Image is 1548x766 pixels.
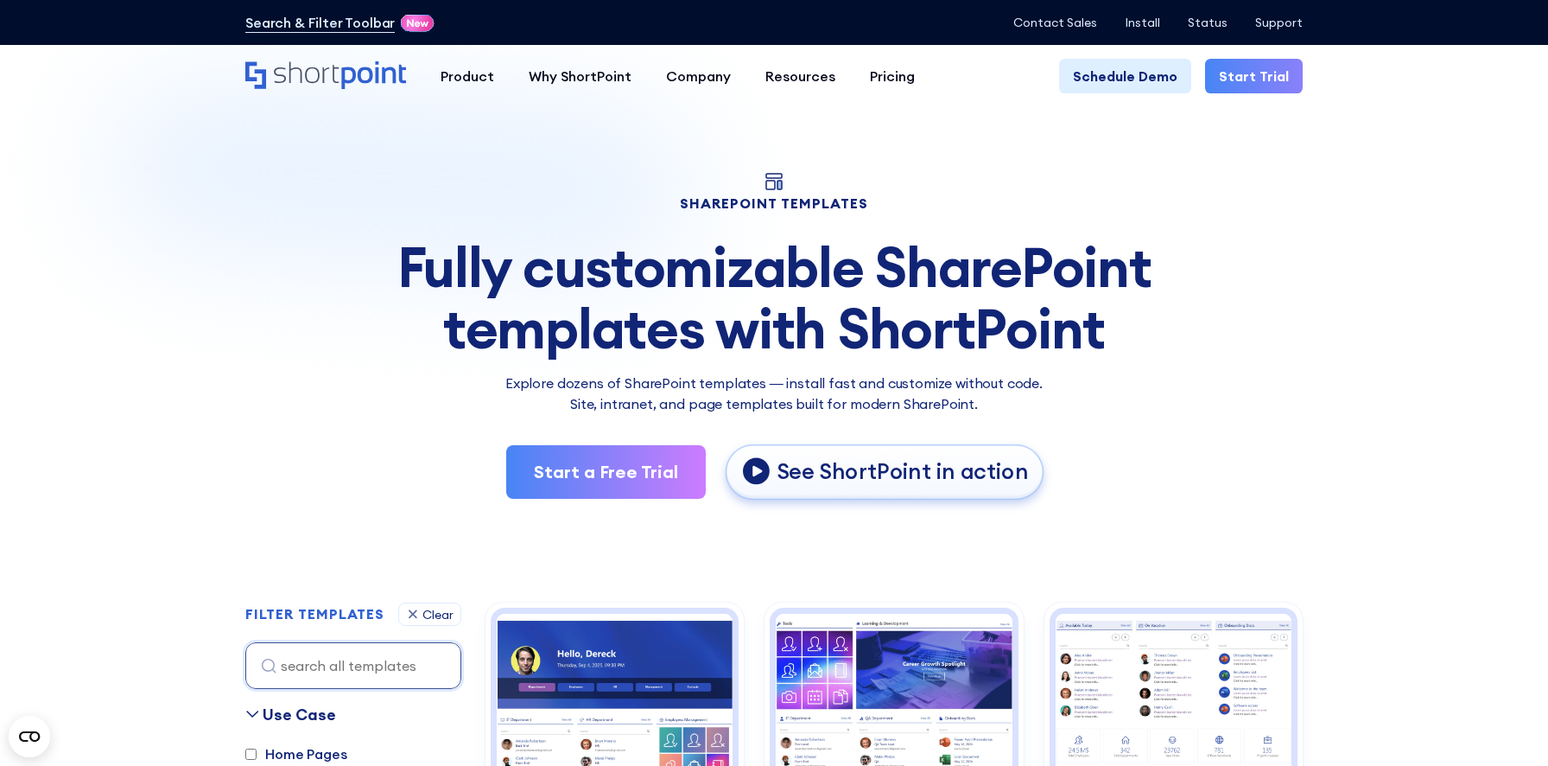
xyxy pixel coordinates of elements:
p: See ShortPoint in action [777,458,1028,487]
input: search all templates [245,642,461,689]
h1: SHAREPOINT TEMPLATES [245,197,1303,209]
label: Home Pages [245,744,346,764]
div: Clear [422,609,454,621]
h2: FILTER TEMPLATES [245,607,384,622]
input: Home Pages [245,749,257,760]
a: Start Trial [1205,59,1303,93]
a: Product [423,59,511,93]
iframe: Chat Widget [1462,683,1548,766]
div: Use Case [263,703,336,726]
a: Start a Free Trial [506,445,706,499]
a: Install [1125,16,1160,29]
a: Home [245,61,406,91]
a: Search & Filter Toolbar [245,12,395,33]
div: Fully customizable SharePoint templates with ShortPoint [245,237,1303,359]
a: Support [1255,16,1303,29]
div: Resources [765,66,835,86]
p: Explore dozens of SharePoint templates — install fast and customize without code. Site, intranet,... [245,373,1303,414]
div: Company [666,66,731,86]
a: Schedule Demo [1059,59,1191,93]
a: Contact Sales [1013,16,1097,29]
a: Why ShortPoint [511,59,649,93]
a: Company [649,59,748,93]
div: Why ShortPoint [529,66,631,86]
div: Product [441,66,494,86]
button: Open CMP widget [9,716,50,757]
a: Resources [748,59,853,93]
a: Status [1188,16,1228,29]
a: Pricing [853,59,932,93]
div: Pricing [870,66,915,86]
a: open lightbox [726,445,1044,500]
